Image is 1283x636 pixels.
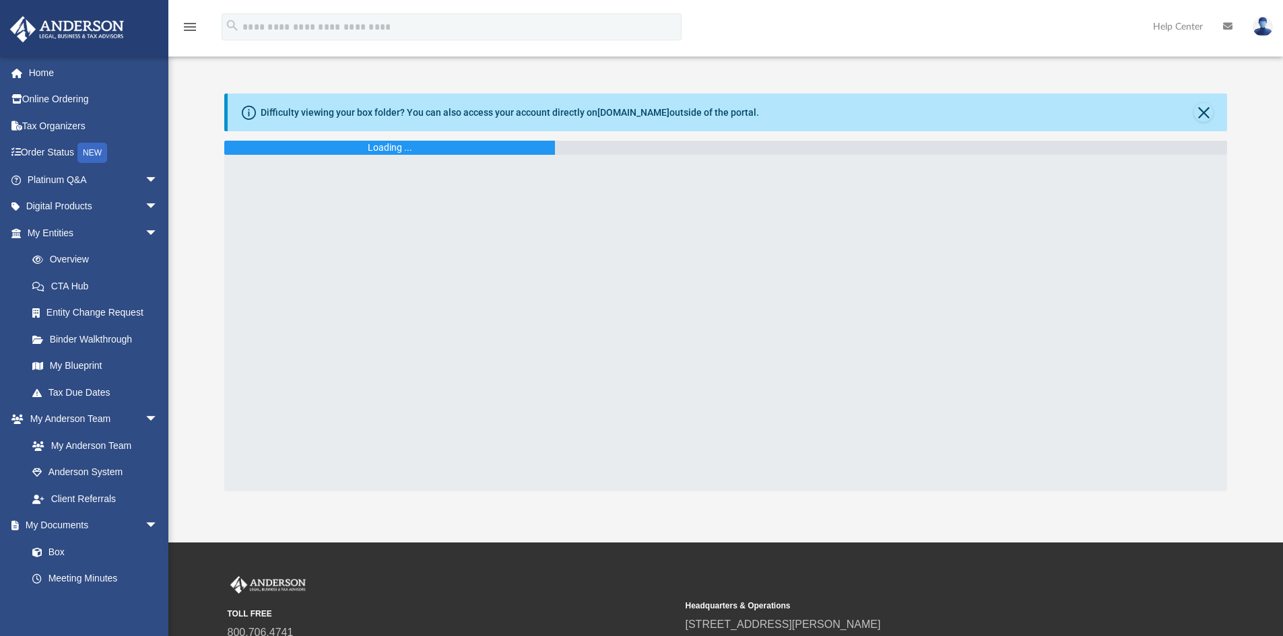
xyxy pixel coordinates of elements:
[686,600,1134,612] small: Headquarters & Operations
[9,166,178,193] a: Platinum Q&Aarrow_drop_down
[9,406,172,433] a: My Anderson Teamarrow_drop_down
[597,107,669,118] a: [DOMAIN_NAME]
[228,576,308,594] img: Anderson Advisors Platinum Portal
[77,143,107,163] div: NEW
[9,512,172,539] a: My Documentsarrow_drop_down
[145,193,172,221] span: arrow_drop_down
[19,565,172,592] a: Meeting Minutes
[19,246,178,273] a: Overview
[225,18,240,33] i: search
[9,219,178,246] a: My Entitiesarrow_drop_down
[261,106,759,120] div: Difficulty viewing your box folder? You can also access your account directly on outside of the p...
[145,166,172,194] span: arrow_drop_down
[1253,17,1273,36] img: User Pic
[145,512,172,540] span: arrow_drop_down
[19,273,178,299] a: CTA Hub
[145,219,172,247] span: arrow_drop_down
[19,379,178,406] a: Tax Due Dates
[19,326,178,353] a: Binder Walkthrough
[19,459,172,486] a: Anderson System
[182,19,198,35] i: menu
[1194,103,1213,122] button: Close
[19,485,172,512] a: Client Referrals
[228,608,676,620] small: TOLL FREE
[19,538,165,565] a: Box
[19,353,172,380] a: My Blueprint
[9,193,178,220] a: Digital Productsarrow_drop_down
[9,139,178,167] a: Order StatusNEW
[182,26,198,35] a: menu
[9,59,178,86] a: Home
[9,112,178,139] a: Tax Organizers
[6,16,128,42] img: Anderson Advisors Platinum Portal
[19,432,165,459] a: My Anderson Team
[368,141,412,155] div: Loading ...
[19,299,178,326] a: Entity Change Request
[145,406,172,433] span: arrow_drop_down
[9,86,178,113] a: Online Ordering
[686,619,881,630] a: [STREET_ADDRESS][PERSON_NAME]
